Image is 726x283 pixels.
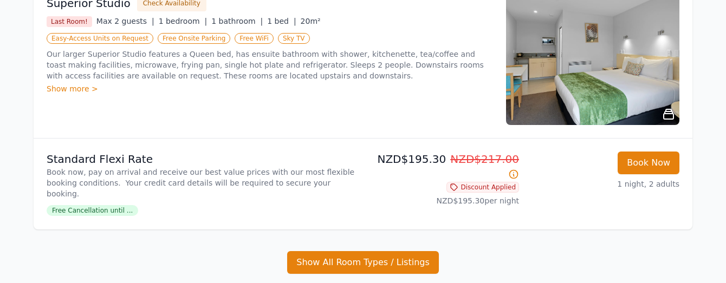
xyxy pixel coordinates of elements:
[47,49,493,81] p: Our larger Superior Studio features a Queen bed, has ensuite bathroom with shower, kitchenette, t...
[158,33,230,44] span: Free Onsite Parking
[287,251,439,274] button: Show All Room Types / Listings
[47,33,153,44] span: Easy-Access Units on Request
[267,17,296,25] span: 1 bed |
[446,182,519,193] span: Discount Applied
[47,16,92,27] span: Last Room!
[47,83,493,94] div: Show more >
[96,17,154,25] span: Max 2 guests |
[235,33,274,44] span: Free WiFi
[211,17,263,25] span: 1 bathroom |
[47,205,138,216] span: Free Cancellation until ...
[301,17,321,25] span: 20m²
[159,17,208,25] span: 1 bedroom |
[367,195,519,206] p: NZD$195.30 per night
[618,152,679,174] button: Book Now
[528,179,679,189] p: 1 night, 2 adults
[367,152,519,182] p: NZD$195.30
[278,33,310,44] span: Sky TV
[47,167,359,199] p: Book now, pay on arrival and receive our best value prices with our most flexible booking conditi...
[450,153,519,166] span: NZD$217.00
[47,152,359,167] p: Standard Flexi Rate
